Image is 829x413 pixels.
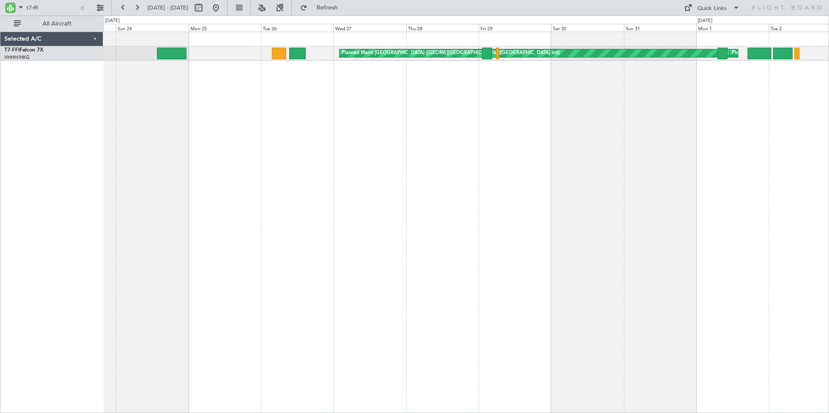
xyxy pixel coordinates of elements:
div: Fri 29 [479,24,551,32]
a: VHHH/HKG [4,54,30,61]
span: Refresh [309,5,346,11]
button: All Aircraft [10,17,94,31]
button: Quick Links [680,1,744,15]
span: T7-FFI [4,48,20,53]
div: Sun 24 [116,24,188,32]
div: Sat 30 [551,24,623,32]
div: Mon 25 [189,24,261,32]
div: Tue 26 [261,24,333,32]
div: Wed 27 [333,24,406,32]
span: All Aircraft [23,21,91,27]
div: Thu 28 [406,24,479,32]
div: Sun 31 [624,24,696,32]
a: T7-FFIFalcon 7X [4,48,43,53]
div: Quick Links [697,4,727,13]
div: [DATE] [698,17,712,25]
input: A/C (Reg. or Type) [26,1,76,14]
span: [DATE] - [DATE] [147,4,188,12]
button: Refresh [296,1,348,15]
div: Mon 1 [696,24,769,32]
div: Planned Maint [GEOGRAPHIC_DATA] ([GEOGRAPHIC_DATA] Intl) [342,47,486,60]
div: [DATE] [105,17,120,25]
